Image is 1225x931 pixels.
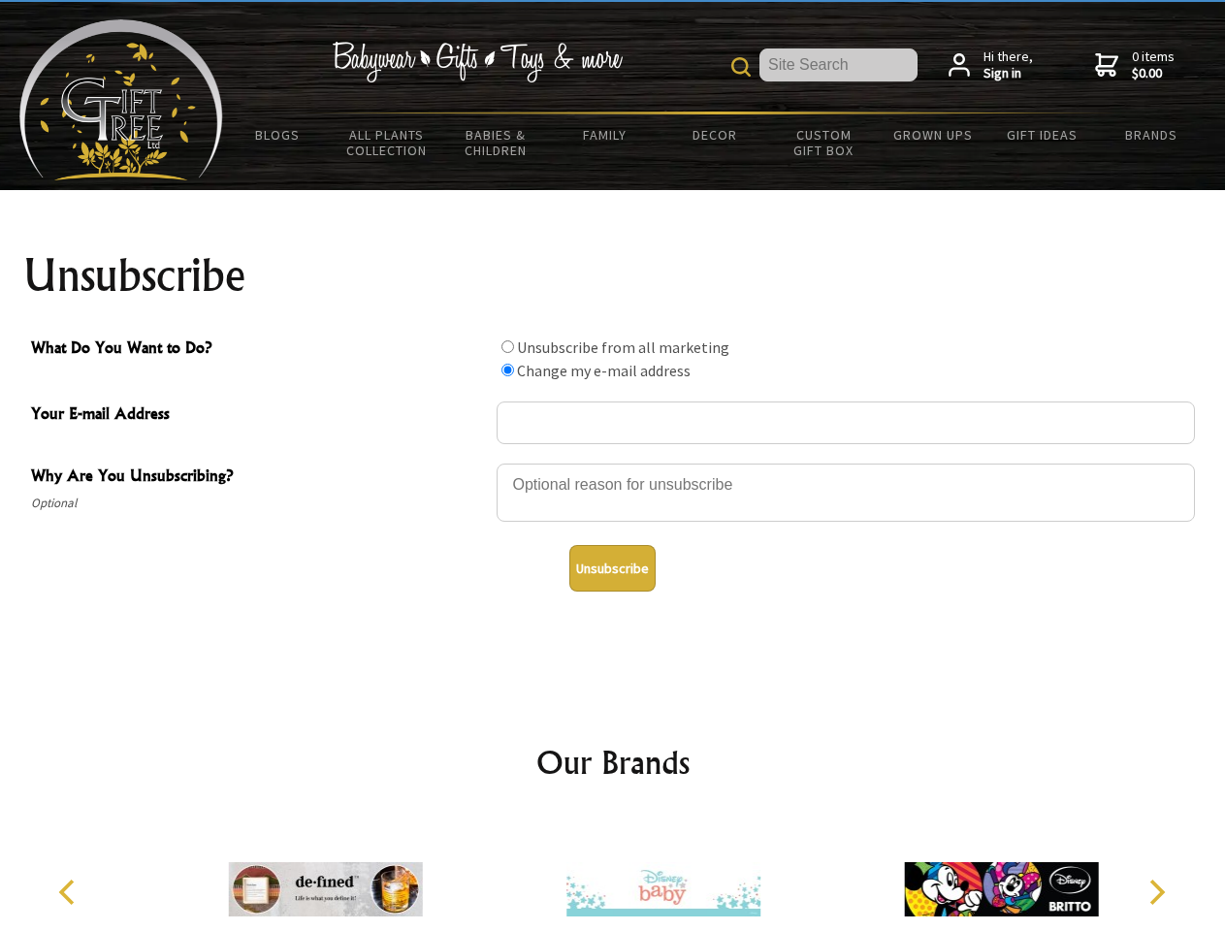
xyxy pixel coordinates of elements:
a: Decor [660,114,769,155]
input: What Do You Want to Do? [501,340,514,353]
a: Gift Ideas [987,114,1097,155]
span: What Do You Want to Do? [31,336,487,364]
textarea: Why Are You Unsubscribing? [497,464,1195,522]
h1: Unsubscribe [23,252,1203,299]
span: Optional [31,492,487,515]
strong: Sign in [983,65,1033,82]
a: Custom Gift Box [769,114,879,171]
input: Site Search [759,48,918,81]
span: Why Are You Unsubscribing? [31,464,487,492]
a: BLOGS [223,114,333,155]
a: Babies & Children [441,114,551,171]
a: 0 items$0.00 [1095,48,1175,82]
input: Your E-mail Address [497,401,1195,444]
button: Previous [48,871,91,914]
a: All Plants Collection [333,114,442,171]
span: Your E-mail Address [31,401,487,430]
label: Unsubscribe from all marketing [517,337,729,357]
span: 0 items [1132,48,1175,82]
button: Next [1135,871,1177,914]
span: Hi there, [983,48,1033,82]
img: Babywear - Gifts - Toys & more [332,42,623,82]
a: Family [551,114,661,155]
a: Brands [1097,114,1207,155]
label: Change my e-mail address [517,361,691,380]
input: What Do You Want to Do? [501,364,514,376]
img: Babyware - Gifts - Toys and more... [19,19,223,180]
a: Hi there,Sign in [949,48,1033,82]
img: product search [731,57,751,77]
a: Grown Ups [878,114,987,155]
button: Unsubscribe [569,545,656,592]
strong: $0.00 [1132,65,1175,82]
h2: Our Brands [39,739,1187,786]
